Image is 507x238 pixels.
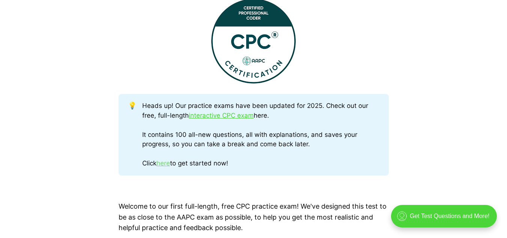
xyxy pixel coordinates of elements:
div: 💡 [128,101,142,168]
div: Heads up! Our practice exams have been updated for 2025. Check out our free, full-length here. It... [142,101,379,168]
p: Welcome to our first full-length, free CPC practice exam! We've designed this test to be as close... [119,201,389,233]
iframe: portal-trigger [385,201,507,238]
a: interactive CPC exam [189,112,254,119]
a: here [156,159,170,167]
